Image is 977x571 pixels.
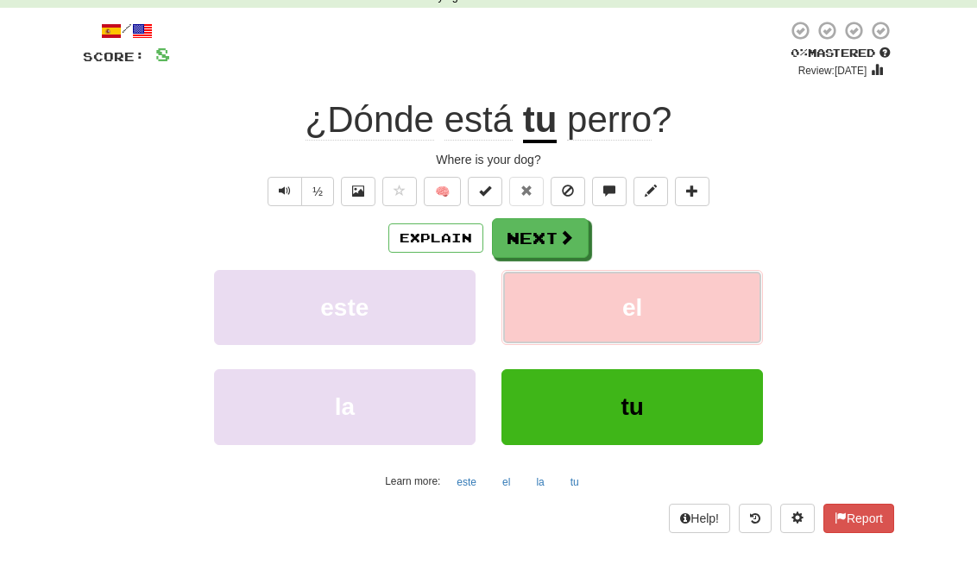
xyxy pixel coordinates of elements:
[798,65,867,77] small: Review: [DATE]
[155,43,170,65] span: 8
[382,177,417,206] button: Favorite sentence (alt+f)
[567,99,652,141] span: perro
[501,270,763,345] button: el
[444,99,513,141] span: está
[83,151,894,168] div: Where is your dog?
[388,223,483,253] button: Explain
[83,49,145,64] span: Score:
[739,504,772,533] button: Round history (alt+y)
[561,469,589,495] button: tu
[214,270,476,345] button: este
[501,369,763,444] button: tu
[493,469,520,495] button: el
[268,177,302,206] button: Play sentence audio (ctl+space)
[787,46,894,61] div: Mastered
[83,20,170,41] div: /
[468,177,502,206] button: Set this sentence to 100% Mastered (alt+m)
[509,177,544,206] button: Reset to 0% Mastered (alt+r)
[447,469,486,495] button: este
[557,99,671,141] span: ?
[622,294,642,321] span: el
[335,393,355,420] span: la
[823,504,894,533] button: Report
[791,46,808,60] span: 0 %
[214,369,476,444] button: la
[592,177,627,206] button: Discuss sentence (alt+u)
[320,294,369,321] span: este
[633,177,668,206] button: Edit sentence (alt+d)
[306,99,434,141] span: ¿Dónde
[492,218,589,258] button: Next
[341,177,375,206] button: Show image (alt+x)
[385,475,440,487] small: Learn more:
[424,177,461,206] button: 🧠
[675,177,709,206] button: Add to collection (alt+a)
[551,177,585,206] button: Ignore sentence (alt+i)
[301,177,334,206] button: ½
[526,469,553,495] button: la
[669,504,730,533] button: Help!
[523,99,558,143] u: tu
[621,393,643,420] span: tu
[264,177,334,206] div: Text-to-speech controls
